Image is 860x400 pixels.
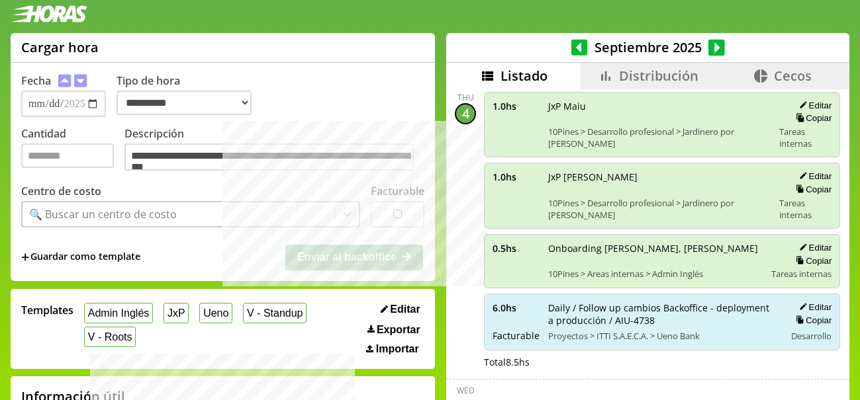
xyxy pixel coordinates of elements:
[11,5,87,22] img: logotipo
[493,100,539,112] span: 1.0 hs
[795,242,832,253] button: Editar
[457,385,475,396] div: Wed
[619,67,698,85] span: Distribución
[21,184,101,198] label: Centro de costo
[501,67,548,85] span: Listado
[792,315,832,326] button: Copiar
[587,38,708,56] span: Septiembre 2025
[493,242,539,255] span: 0.5 hs
[243,303,307,323] button: V - Standup
[548,242,762,255] span: Onboarding [PERSON_NAME], [PERSON_NAME]
[377,303,424,316] button: Editar
[21,250,140,264] span: +Guardar como template
[363,323,424,337] button: Exportar
[84,303,153,323] button: Admin Inglés
[371,184,424,198] label: Facturable
[377,324,420,336] span: Exportar
[21,250,29,264] span: +
[117,91,252,115] select: Tipo de hora
[791,330,832,342] span: Desarrollo
[457,92,474,103] div: Thu
[21,143,114,168] input: Cantidad
[795,301,832,313] button: Editar
[795,171,832,182] button: Editar
[21,38,99,56] h1: Cargar hora
[792,184,832,195] button: Copiar
[124,143,414,171] textarea: Descripción
[493,301,539,314] span: 6.0 hs
[779,126,832,149] span: Tareas internas
[548,197,770,221] span: 10Pines > Desarrollo profesional > Jardinero por [PERSON_NAME]
[29,207,177,221] div: 🔍 Buscar un centro de costo
[484,356,840,368] div: Total 8.5 hs
[376,343,419,355] span: Importar
[199,303,232,323] button: Ueno
[117,73,262,117] label: Tipo de hora
[84,327,136,347] button: V - Roots
[792,255,832,266] button: Copiar
[390,303,420,315] span: Editar
[795,100,832,111] button: Editar
[548,100,770,112] span: JxP Maiu
[774,67,812,85] span: Cecos
[164,303,189,323] button: JxP
[21,126,124,175] label: Cantidad
[493,171,539,183] span: 1.0 hs
[548,330,776,342] span: Proyectos > ITTI S.A.E.C.A. > Ueno Bank
[548,301,776,327] span: Daily / Follow up cambios Backoffice - deployment a producción / AIU-4738
[455,103,476,124] div: 4
[21,73,51,88] label: Fecha
[548,126,770,149] span: 10Pines > Desarrollo profesional > Jardinero por [PERSON_NAME]
[21,303,73,317] span: Templates
[548,171,770,183] span: JxP [PERSON_NAME]
[493,329,539,342] span: Facturable
[779,197,832,221] span: Tareas internas
[771,268,832,280] span: Tareas internas
[124,126,424,175] label: Descripción
[548,268,762,280] span: 10Pines > Areas internas > Admin Inglés
[792,112,832,124] button: Copiar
